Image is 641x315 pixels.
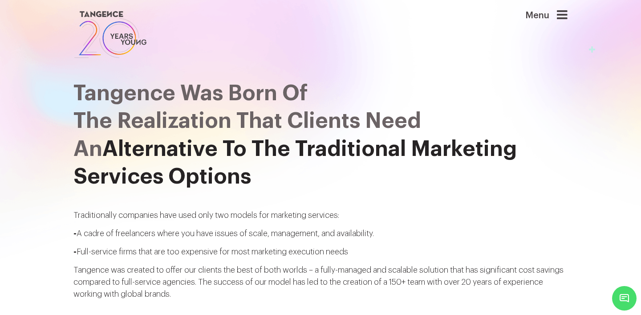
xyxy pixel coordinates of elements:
[73,209,568,221] p: Traditionally companies have used only two models for marketing services:
[612,286,637,311] span: Chat Widget
[73,80,568,191] h2: Alternative To The Traditional Marketing Services Options
[73,229,77,237] span: -
[73,9,147,60] img: logo SVG
[73,264,568,300] p: Tangence was created to offer our clients the best of both worlds – a fully-managed and scalable ...
[73,248,77,256] span: -
[73,246,568,258] p: Full-service firms that are too expensive for most marketing execution needs
[73,82,421,160] span: Tangence Was Born Of the realization that clients need an
[73,228,568,240] p: A cadre of freelancers where you have issues of scale, management, and availability.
